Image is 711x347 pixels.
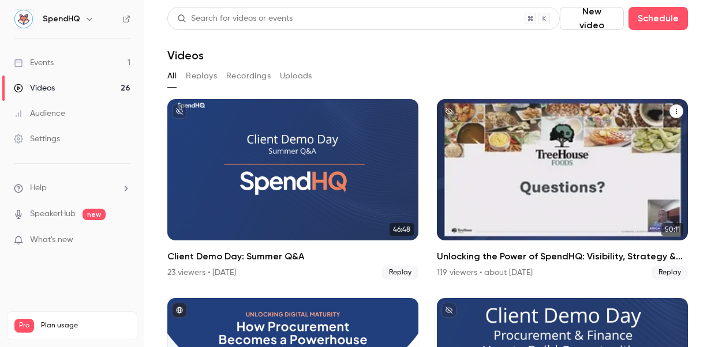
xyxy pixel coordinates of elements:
[30,234,73,246] span: What's new
[167,67,177,85] button: All
[560,7,624,30] button: New video
[437,99,688,280] a: 50:11Unlocking the Power of SpendHQ: Visibility, Strategy & Actionable Insights119 viewers • abou...
[167,250,418,263] h2: Client Demo Day: Summer Q&A
[441,303,456,318] button: unpublished
[30,182,47,194] span: Help
[390,223,414,236] span: 46:48
[280,67,312,85] button: Uploads
[14,10,33,28] img: SpendHQ
[437,250,688,263] h2: Unlocking the Power of SpendHQ: Visibility, Strategy & Actionable Insights
[172,104,187,119] button: unpublished
[167,48,204,62] h1: Videos
[14,82,55,94] div: Videos
[14,133,60,145] div: Settings
[167,267,236,278] div: 23 viewers • [DATE]
[226,67,271,85] button: Recordings
[14,108,65,119] div: Audience
[177,13,293,25] div: Search for videos or events
[83,209,106,220] span: new
[14,319,34,333] span: Pro
[30,208,76,220] a: SpeakerHub
[437,267,533,278] div: 119 viewers • about [DATE]
[437,99,688,280] li: Unlocking the Power of SpendHQ: Visibility, Strategy & Actionable Insights
[382,266,418,280] span: Replay
[628,7,688,30] button: Schedule
[661,223,683,236] span: 50:11
[186,67,217,85] button: Replays
[14,57,54,69] div: Events
[43,13,80,25] h6: SpendHQ
[167,7,688,340] section: Videos
[172,303,187,318] button: published
[441,104,456,119] button: unpublished
[652,266,688,280] span: Replay
[167,99,418,280] li: Client Demo Day: Summer Q&A
[14,182,130,194] li: help-dropdown-opener
[167,99,418,280] a: 46:48Client Demo Day: Summer Q&A23 viewers • [DATE]Replay
[41,321,130,330] span: Plan usage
